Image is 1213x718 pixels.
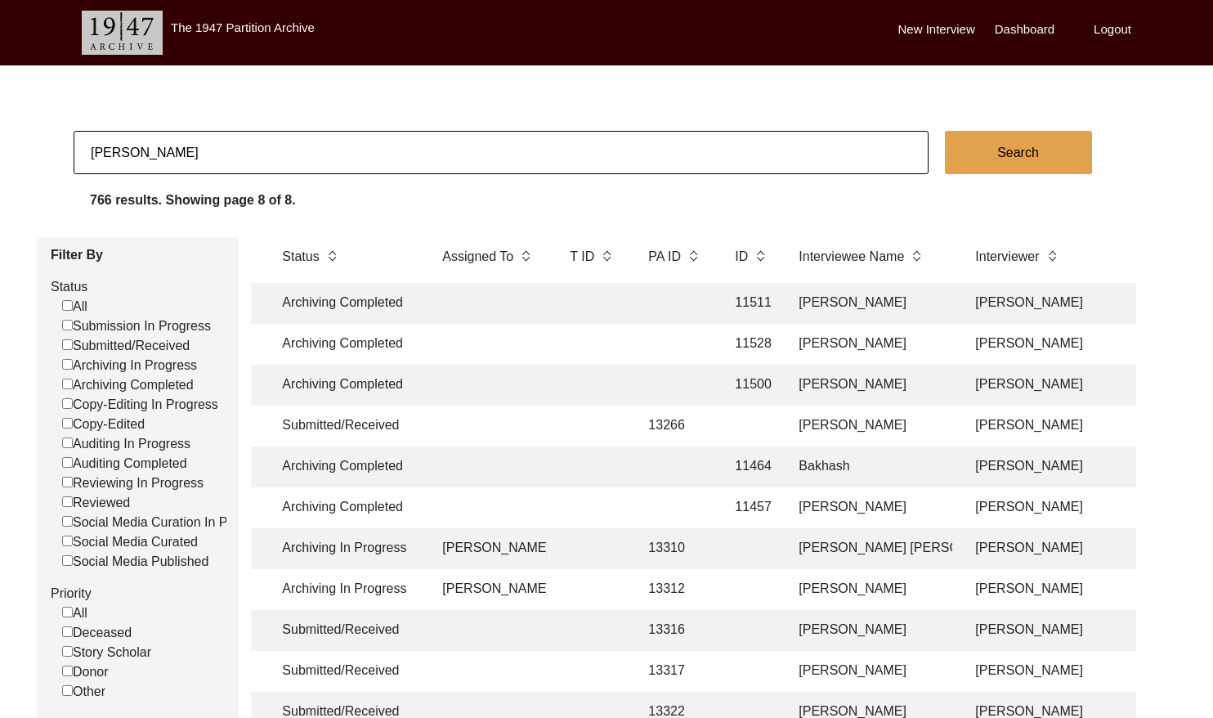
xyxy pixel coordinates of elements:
td: [PERSON_NAME] [789,569,952,610]
input: Reviewed [62,496,73,507]
label: All [62,297,87,316]
td: Submitted/Received [272,651,419,692]
input: Copy-Editing In Progress [62,398,73,409]
label: Archiving In Progress [62,356,197,375]
label: Submission In Progress [62,316,211,336]
input: Search... [74,131,929,174]
td: 13310 [638,528,712,569]
td: Submitted/Received [272,406,419,447]
td: 13316 [638,610,712,651]
td: Bakhash [789,447,952,487]
input: Auditing In Progress [62,438,73,448]
td: Archiving Completed [272,487,419,528]
td: 13312 [638,569,712,610]
td: [PERSON_NAME] [789,365,952,406]
input: Submitted/Received [62,339,73,350]
label: Auditing Completed [62,454,187,473]
img: sort-button.png [520,247,531,265]
input: Other [62,685,73,696]
label: Social Media Published [62,552,208,572]
img: sort-button.png [687,247,699,265]
input: Auditing Completed [62,457,73,468]
td: Archiving Completed [272,324,419,365]
td: 11500 [725,365,776,406]
label: Deceased [62,623,132,643]
td: [PERSON_NAME] [789,283,952,324]
td: 11528 [725,324,776,365]
td: [PERSON_NAME] [432,569,547,610]
label: Dashboard [995,20,1054,39]
label: Auditing In Progress [62,434,190,454]
label: PA ID [648,247,681,267]
input: Story Scholar [62,646,73,657]
img: sort-button.png [911,247,922,265]
label: Status [282,247,319,267]
input: Archiving Completed [62,379,73,389]
img: header-logo.png [82,11,163,55]
label: Copy-Editing In Progress [62,395,218,415]
td: 13266 [638,406,712,447]
td: Archiving Completed [272,447,419,487]
td: Archiving Completed [272,283,419,324]
input: Deceased [62,626,73,637]
td: 11457 [725,487,776,528]
label: Copy-Edited [62,415,145,434]
td: [PERSON_NAME] [432,528,547,569]
label: Reviewed [62,493,130,513]
label: Logout [1094,20,1131,39]
label: All [62,604,87,623]
label: New Interview [898,20,975,39]
img: sort-button.png [601,247,612,265]
td: 13317 [638,651,712,692]
img: sort-button.png [754,247,766,265]
img: sort-button.png [1046,247,1058,265]
input: Donor [62,666,73,676]
td: Archiving In Progress [272,569,419,610]
input: Archiving In Progress [62,359,73,370]
td: Submitted/Received [272,610,419,651]
input: Submission In Progress [62,320,73,330]
label: Other [62,682,105,702]
label: Assigned To [442,247,513,267]
label: Donor [62,662,109,682]
td: Archiving Completed [272,365,419,406]
img: sort-button.png [326,247,338,265]
label: Interviewee Name [799,247,904,267]
label: ID [735,247,748,267]
td: [PERSON_NAME] [789,324,952,365]
button: Search [945,131,1092,174]
label: Interviewer [975,247,1039,267]
input: Social Media Published [62,555,73,566]
label: Reviewing In Progress [62,473,204,493]
label: T ID [570,247,594,267]
td: 11464 [725,447,776,487]
label: Story Scholar [62,643,151,662]
input: Copy-Edited [62,418,73,429]
label: Social Media Curation In Progress [62,513,271,532]
td: Archiving In Progress [272,528,419,569]
td: [PERSON_NAME] [789,610,952,651]
label: Social Media Curated [62,532,198,552]
label: 766 results. Showing page 8 of 8. [90,191,296,210]
td: [PERSON_NAME] [789,651,952,692]
label: Filter By [51,245,226,265]
td: [PERSON_NAME] [789,406,952,447]
input: All [62,300,73,311]
label: Archiving Completed [62,375,194,395]
label: Status [51,277,226,297]
input: Social Media Curated [62,536,73,546]
td: [PERSON_NAME] [789,487,952,528]
label: Priority [51,584,226,604]
label: Submitted/Received [62,336,190,356]
td: 11511 [725,283,776,324]
input: Social Media Curation In Progress [62,516,73,527]
td: [PERSON_NAME] [PERSON_NAME] [789,528,952,569]
input: All [62,607,73,617]
label: The 1947 Partition Archive [171,20,315,34]
input: Reviewing In Progress [62,477,73,487]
